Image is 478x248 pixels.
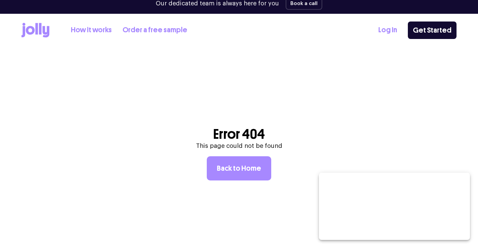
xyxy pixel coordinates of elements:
a: Order a free sample [123,25,187,36]
a: Get Started [408,22,457,39]
a: How it works [71,25,112,36]
h1: Error 404 [196,129,282,139]
a: Back to Home [207,156,271,180]
p: This page could not be found [196,142,282,150]
a: Log In [378,25,397,36]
